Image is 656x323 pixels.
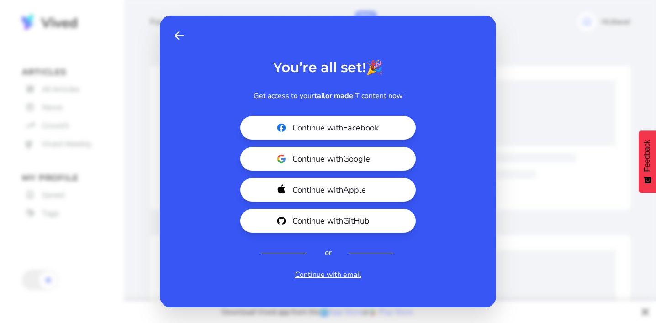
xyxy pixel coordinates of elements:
[240,116,416,140] button: Continue withFacebook
[325,247,332,258] div: or
[292,152,395,165] span: Continue with Google
[295,269,361,280] a: Continue with email
[292,214,395,227] span: Continue with GitHub
[366,59,383,76] span: 🎉
[254,90,402,101] p: Get access to your IT content now
[643,140,651,172] span: Feedback
[639,130,656,193] button: Feedback - Show survey
[292,121,395,134] span: Continue with Facebook
[240,147,416,171] button: Continue withGoogle
[273,59,383,76] h1: You’re all set!
[314,91,353,101] strong: tailor made
[240,209,416,233] button: Continue withGitHub
[292,183,395,196] span: Continue with Apple
[240,178,416,202] button: Continue withApple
